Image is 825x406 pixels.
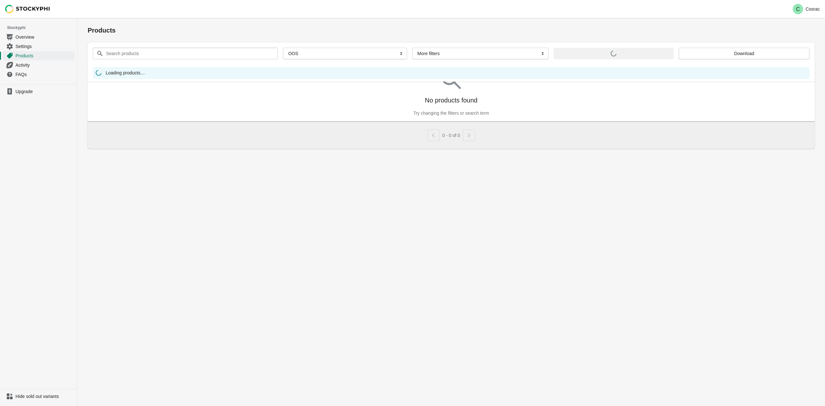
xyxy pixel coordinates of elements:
input: Search products [106,48,266,59]
button: Avatar with initials CCosrac [790,3,822,15]
a: FAQs [3,70,74,79]
button: Download [679,48,810,59]
p: Cosrac [806,6,820,12]
a: Activity [3,60,74,70]
h1: Products [88,26,815,35]
span: Download [734,51,754,56]
span: Overview [15,34,73,40]
span: Hide sold out variants [15,393,73,400]
span: Activity [15,62,73,68]
text: C [796,6,800,12]
img: Stockyphi [5,5,50,13]
span: Avatar with initials C [793,4,803,14]
nav: Pagination [427,127,475,141]
a: Hide sold out variants [3,392,74,401]
span: 0 - 0 of 0 [442,133,460,138]
a: Products [3,51,74,60]
a: Upgrade [3,87,74,96]
p: Try changing the filters or search term [413,110,489,116]
span: Loading products… [106,70,145,78]
a: Overview [3,32,74,42]
span: Settings [15,43,73,50]
span: FAQs [15,71,73,78]
span: Products [15,53,73,59]
p: No products found [425,96,477,105]
span: Stockyphi [7,24,77,31]
span: Upgrade [15,88,73,95]
a: Settings [3,42,74,51]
